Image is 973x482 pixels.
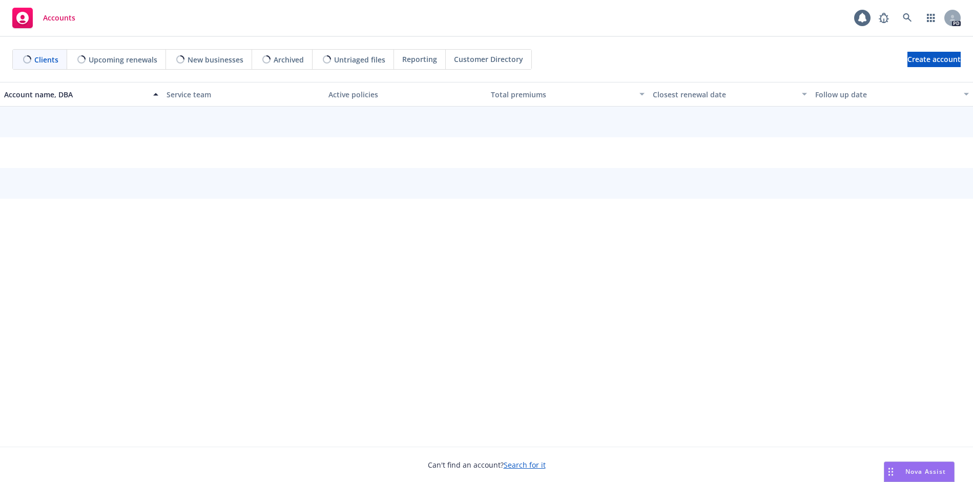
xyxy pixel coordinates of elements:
span: Clients [34,54,58,65]
a: Switch app [921,8,941,28]
div: Active policies [328,89,483,100]
span: New businesses [188,54,243,65]
span: Can't find an account? [428,459,546,470]
div: Closest renewal date [653,89,796,100]
div: Drag to move [884,462,897,481]
button: Nova Assist [884,462,955,482]
span: Accounts [43,14,75,22]
div: Account name, DBA [4,89,147,100]
button: Active policies [324,82,487,107]
div: Follow up date [815,89,958,100]
a: Search for it [504,460,546,470]
a: Create account [907,52,961,67]
div: Total premiums [491,89,634,100]
span: Create account [907,50,961,69]
a: Accounts [8,4,79,32]
button: Total premiums [487,82,649,107]
span: Untriaged files [334,54,385,65]
a: Search [897,8,918,28]
span: Upcoming renewals [89,54,157,65]
span: Reporting [402,54,437,65]
span: Customer Directory [454,54,523,65]
button: Closest renewal date [649,82,811,107]
button: Service team [162,82,325,107]
span: Nova Assist [905,467,946,476]
div: Service team [167,89,321,100]
span: Archived [274,54,304,65]
a: Report a Bug [874,8,894,28]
